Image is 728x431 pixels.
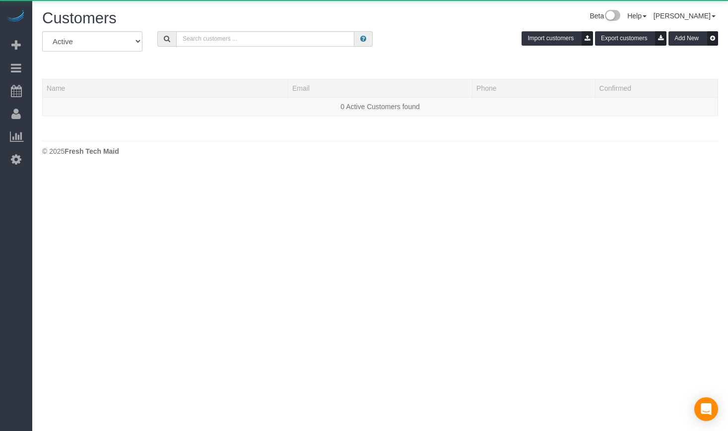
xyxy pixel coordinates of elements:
[604,10,620,23] img: New interface
[654,12,716,20] a: [PERSON_NAME]
[42,9,117,27] span: Customers
[43,97,718,116] td: 0 Active Customers found
[6,10,26,24] img: Automaid Logo
[288,79,472,97] th: Email
[43,79,288,97] th: Name
[472,79,595,97] th: Phone
[176,31,354,47] input: Search customers ...
[65,147,119,155] strong: Fresh Tech Maid
[590,12,620,20] a: Beta
[522,31,593,46] button: Import customers
[694,397,718,421] div: Open Intercom Messenger
[627,12,647,20] a: Help
[42,146,718,156] div: © 2025
[668,31,718,46] button: Add New
[595,31,666,46] button: Export customers
[595,79,718,97] th: Confirmed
